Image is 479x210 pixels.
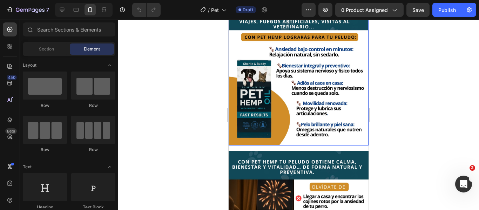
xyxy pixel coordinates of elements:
span: Section [39,46,54,52]
span: / [208,6,210,14]
iframe: Intercom live chat [455,176,472,192]
span: 2 [470,165,475,171]
div: Undo/Redo [132,3,161,17]
input: Search Sections & Elements [23,22,115,36]
div: Beta [5,128,17,134]
span: Save [412,7,424,13]
span: Text [23,164,32,170]
span: Pet [211,6,219,14]
p: 7 [46,6,49,14]
button: Save [406,3,430,17]
button: 7 [3,3,52,17]
div: Row [23,102,67,109]
div: Publish [438,6,456,14]
span: Toggle open [104,161,115,172]
iframe: Design area [229,20,369,210]
div: Row [71,147,115,153]
span: 0 product assigned [341,6,388,14]
span: Element [84,46,100,52]
div: 450 [7,75,17,80]
span: Toggle open [104,60,115,71]
button: Publish [432,3,462,17]
span: Draft [243,7,253,13]
div: Row [23,147,67,153]
button: 0 product assigned [335,3,404,17]
span: Layout [23,62,36,68]
div: Row [71,102,115,109]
